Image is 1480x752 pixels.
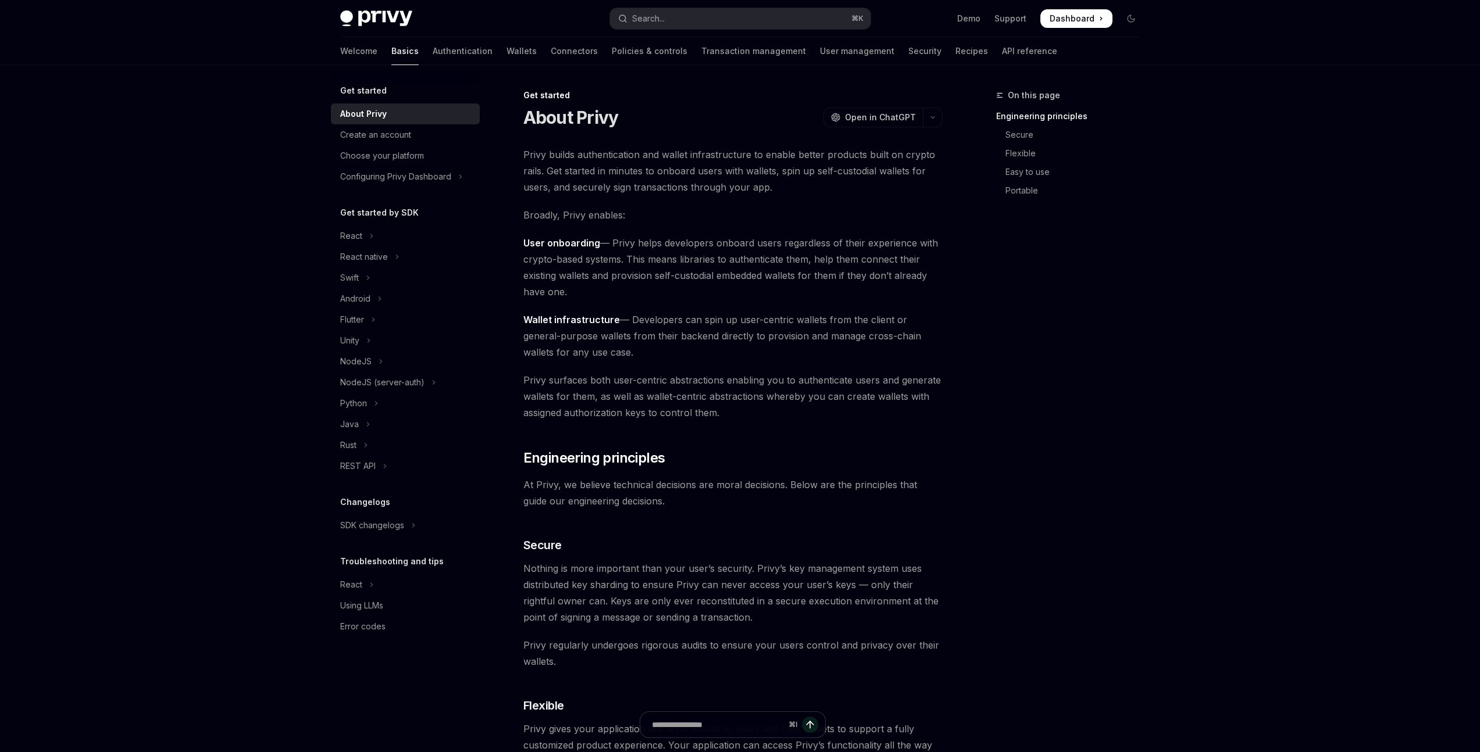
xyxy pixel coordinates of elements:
[1050,13,1094,24] span: Dashboard
[340,375,425,389] div: NodeJS (server-auth)
[340,599,383,613] div: Using LLMs
[340,417,359,431] div: Java
[994,13,1026,24] a: Support
[523,207,943,223] span: Broadly, Privy enables:
[331,616,480,637] a: Error codes
[610,8,871,29] button: Open search
[331,124,480,145] a: Create an account
[845,112,916,123] span: Open in ChatGPT
[996,126,1150,144] a: Secure
[331,456,480,477] button: Toggle REST API section
[523,477,943,509] span: At Privy, we believe technical decisions are moral decisions. Below are the principles that guide...
[340,459,376,473] div: REST API
[331,330,480,351] button: Toggle Unity section
[340,354,372,368] div: NodeJS
[1002,37,1057,65] a: API reference
[823,108,923,127] button: Open in ChatGPT
[340,619,386,633] div: Error codes
[331,166,480,187] button: Toggle Configuring Privy Dashboard section
[340,206,419,220] h5: Get started by SDK
[523,560,943,625] span: Nothing is more important than your user’s security. Privy’s key management system uses distribut...
[632,12,665,26] div: Search...
[955,37,988,65] a: Recipes
[523,235,943,300] span: — Privy helps developers onboard users regardless of their experience with crypto-based systems. ...
[996,144,1150,163] a: Flexible
[331,595,480,616] a: Using LLMs
[433,37,493,65] a: Authentication
[340,128,411,142] div: Create an account
[340,229,362,243] div: React
[1122,9,1140,28] button: Toggle dark mode
[1008,88,1060,102] span: On this page
[331,246,480,267] button: Toggle React native section
[331,309,480,330] button: Toggle Flutter section
[1040,9,1112,28] a: Dashboard
[507,37,537,65] a: Wallets
[340,37,377,65] a: Welcome
[340,313,364,327] div: Flutter
[612,37,687,65] a: Policies & controls
[340,10,412,27] img: dark logo
[340,292,370,306] div: Android
[652,712,784,737] input: Ask a question...
[331,393,480,414] button: Toggle Python section
[340,107,387,121] div: About Privy
[331,145,480,166] a: Choose your platform
[523,89,943,101] div: Get started
[340,554,444,568] h5: Troubleshooting and tips
[340,250,388,264] div: React native
[551,37,598,65] a: Connectors
[331,435,480,456] button: Toggle Rust section
[331,103,480,124] a: About Privy
[340,271,359,285] div: Swift
[996,163,1150,181] a: Easy to use
[523,311,943,360] span: — Developers can spin up user-centric wallets from the client or general-purpose wallets from the...
[331,351,480,372] button: Toggle NodeJS section
[523,146,943,195] span: Privy builds authentication and wallet infrastructure to enable better products built on crypto r...
[523,637,943,669] span: Privy regularly undergoes rigorous audits to ensure your users control and privacy over their wal...
[908,37,942,65] a: Security
[851,14,864,23] span: ⌘ K
[996,181,1150,200] a: Portable
[340,334,359,348] div: Unity
[523,449,665,467] span: Engineering principles
[996,107,1150,126] a: Engineering principles
[802,717,818,733] button: Send message
[340,438,356,452] div: Rust
[340,170,451,184] div: Configuring Privy Dashboard
[523,537,562,553] span: Secure
[391,37,419,65] a: Basics
[331,372,480,393] button: Toggle NodeJS (server-auth) section
[340,518,404,532] div: SDK changelogs
[331,288,480,309] button: Toggle Android section
[820,37,894,65] a: User management
[523,372,943,421] span: Privy surfaces both user-centric abstractions enabling you to authenticate users and generate wal...
[331,515,480,536] button: Toggle SDK changelogs section
[523,107,619,128] h1: About Privy
[523,697,564,714] span: Flexible
[957,13,980,24] a: Demo
[523,314,620,325] strong: Wallet infrastructure
[340,578,362,592] div: React
[340,495,390,509] h5: Changelogs
[340,149,424,163] div: Choose your platform
[523,237,600,249] strong: User onboarding
[340,84,387,98] h5: Get started
[331,414,480,435] button: Toggle Java section
[340,396,367,410] div: Python
[331,574,480,595] button: Toggle React section
[701,37,806,65] a: Transaction management
[331,267,480,288] button: Toggle Swift section
[331,225,480,246] button: Toggle React section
